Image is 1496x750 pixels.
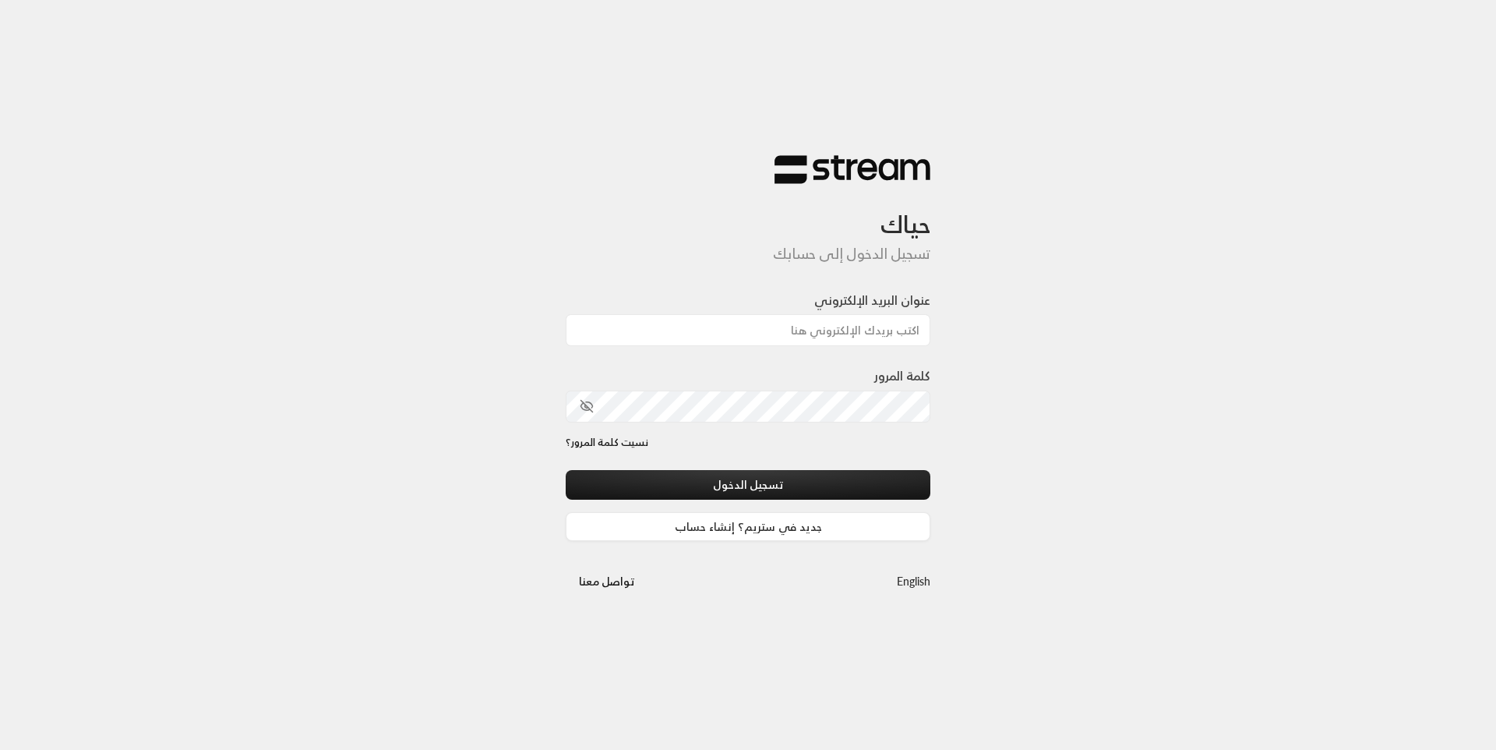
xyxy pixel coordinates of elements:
h3: حياك [566,185,930,239]
button: toggle password visibility [573,393,600,419]
button: تسجيل الدخول [566,470,930,499]
button: تواصل معنا [566,567,647,596]
label: كلمة المرور [874,366,930,385]
img: Stream Logo [774,154,930,185]
a: نسيت كلمة المرور؟ [566,435,648,451]
h5: تسجيل الدخول إلى حسابك [566,246,930,263]
a: English [897,567,930,596]
label: عنوان البريد الإلكتروني [814,291,930,310]
input: اكتب بريدك الإلكتروني هنا [566,314,930,346]
a: تواصل معنا [566,571,647,591]
a: جديد في ستريم؟ إنشاء حساب [566,512,930,541]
